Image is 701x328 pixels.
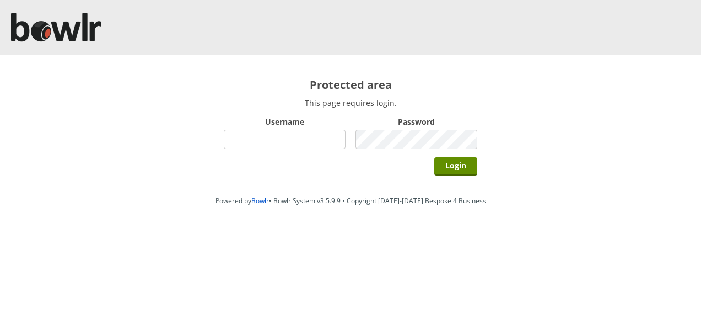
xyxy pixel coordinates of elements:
[215,196,486,205] span: Powered by • Bowlr System v3.5.9.9 • Copyright [DATE]-[DATE] Bespoke 4 Business
[434,157,477,176] input: Login
[224,117,346,127] label: Username
[355,117,477,127] label: Password
[224,98,477,108] p: This page requires login.
[251,196,269,205] a: Bowlr
[224,77,477,92] h2: Protected area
